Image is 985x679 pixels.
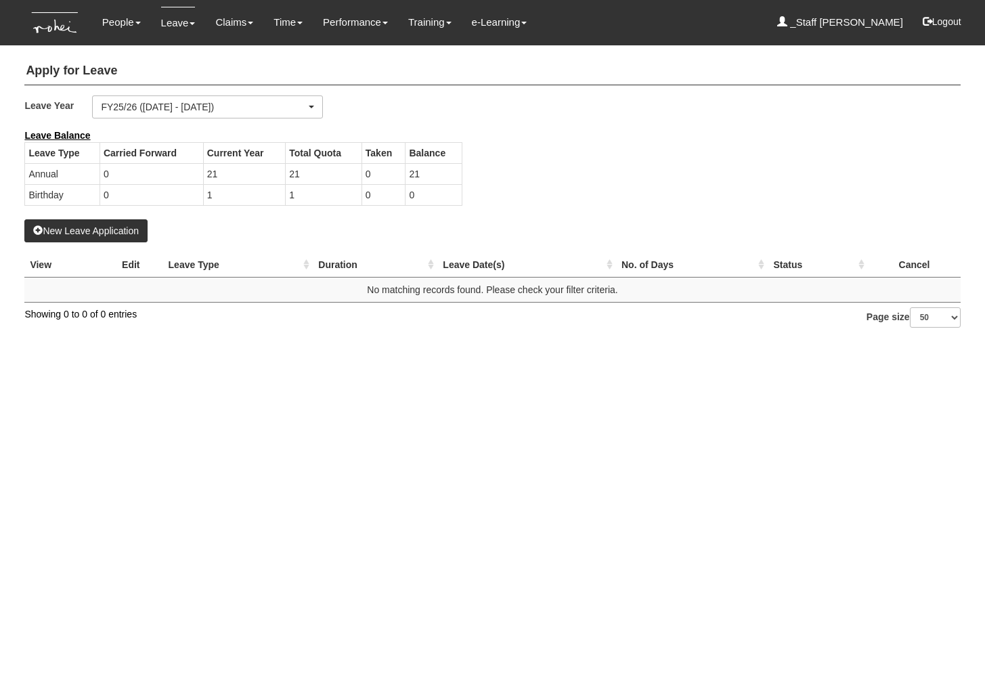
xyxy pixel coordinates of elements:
[92,95,323,118] button: FY25/26 ([DATE] - [DATE])
[472,7,527,38] a: e-Learning
[286,142,362,163] th: Total Quota
[203,184,286,205] td: 1
[286,163,362,184] td: 21
[25,184,100,205] td: Birthday
[215,7,253,38] a: Claims
[102,7,141,38] a: People
[323,7,388,38] a: Performance
[406,184,462,205] td: 0
[313,253,437,278] th: Duration : activate to sort column ascending
[286,184,362,205] td: 1
[25,163,100,184] td: Annual
[437,253,616,278] th: Leave Date(s) : activate to sort column ascending
[362,184,406,205] td: 0
[408,7,452,38] a: Training
[868,253,960,278] th: Cancel
[406,163,462,184] td: 21
[362,163,406,184] td: 0
[777,7,903,38] a: _Staff [PERSON_NAME]
[928,625,971,665] iframe: chat widget
[163,253,313,278] th: Leave Type : activate to sort column ascending
[24,219,148,242] button: New Leave Application
[768,253,868,278] th: Status : activate to sort column ascending
[24,277,960,302] td: No matching records found. Please check your filter criteria.
[161,7,196,39] a: Leave
[203,163,286,184] td: 21
[101,100,306,114] div: FY25/26 ([DATE] - [DATE])
[24,130,90,141] b: Leave Balance
[273,7,303,38] a: Time
[99,253,163,278] th: Edit
[100,184,203,205] td: 0
[203,142,286,163] th: Current Year
[24,58,960,85] h4: Apply for Leave
[616,253,768,278] th: No. of Days : activate to sort column ascending
[100,142,203,163] th: Carried Forward
[913,5,971,38] button: Logout
[24,253,99,278] th: View
[100,163,203,184] td: 0
[24,95,92,115] label: Leave Year
[25,142,100,163] th: Leave Type
[362,142,406,163] th: Taken
[910,307,961,328] select: Page size
[406,142,462,163] th: Balance
[867,307,961,328] label: Page size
